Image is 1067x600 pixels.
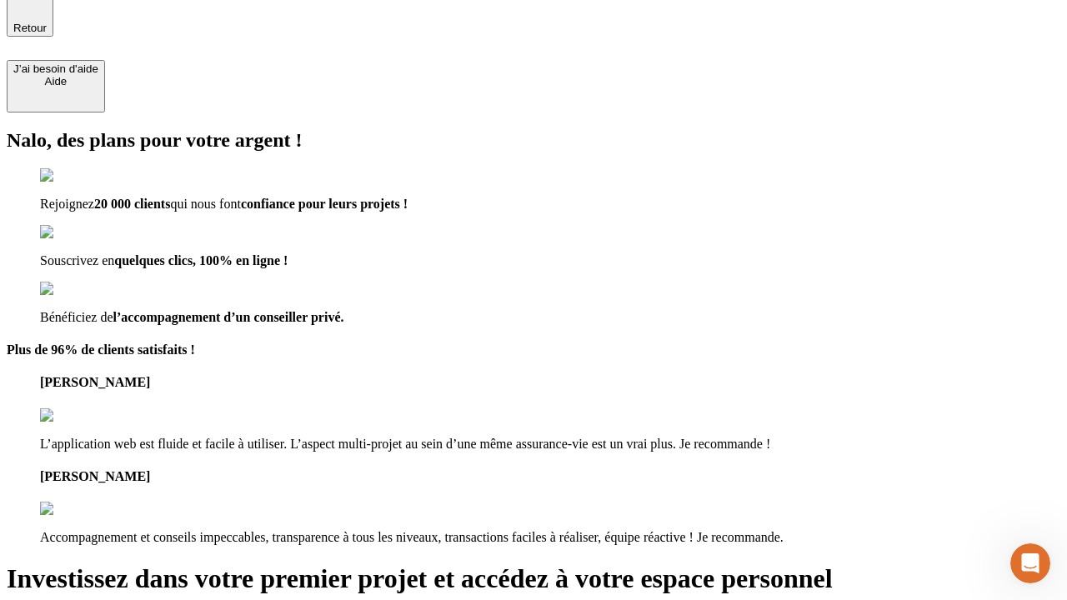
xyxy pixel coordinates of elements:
span: quelques clics, 100% en ligne ! [114,253,288,267]
h1: Investissez dans votre premier projet et accédez à votre espace personnel [7,563,1060,594]
h2: Nalo, des plans pour votre argent ! [7,129,1060,152]
span: Bénéficiez de [40,310,113,324]
span: l’accompagnement d’un conseiller privé. [113,310,344,324]
h4: [PERSON_NAME] [40,375,1060,390]
span: qui nous font [170,197,240,211]
img: reviews stars [40,502,123,517]
img: checkmark [40,225,112,240]
p: Accompagnement et conseils impeccables, transparence à tous les niveaux, transactions faciles à r... [40,530,1060,545]
img: checkmark [40,168,112,183]
img: reviews stars [40,408,123,423]
span: confiance pour leurs projets ! [241,197,408,211]
h4: [PERSON_NAME] [40,469,1060,484]
span: Souscrivez en [40,253,114,267]
button: J’ai besoin d'aideAide [7,60,105,112]
span: 20 000 clients [94,197,171,211]
span: Retour [13,22,47,34]
p: L’application web est fluide et facile à utiliser. L’aspect multi-projet au sein d’une même assur... [40,437,1060,452]
div: J’ai besoin d'aide [13,62,98,75]
span: Rejoignez [40,197,94,211]
div: Aide [13,75,98,87]
h4: Plus de 96% de clients satisfaits ! [7,342,1060,357]
iframe: Intercom live chat [1010,543,1050,583]
img: checkmark [40,282,112,297]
